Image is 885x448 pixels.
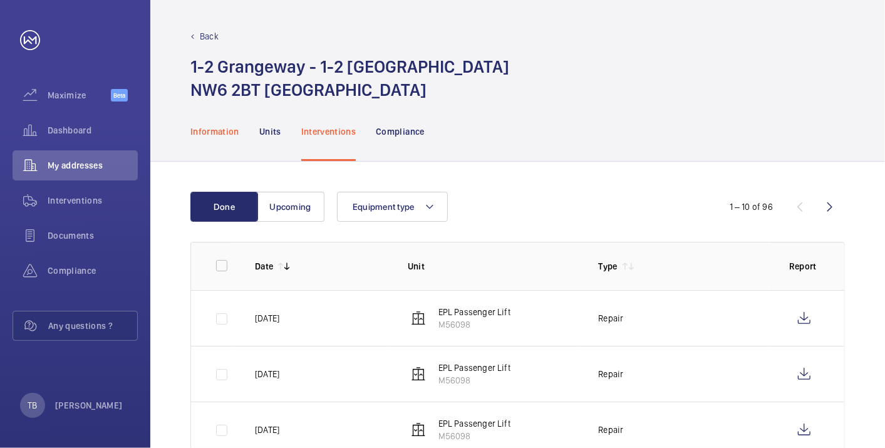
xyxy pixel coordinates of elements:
p: Date [255,260,273,273]
p: M56098 [438,430,510,442]
p: [DATE] [255,368,279,380]
p: Information [190,125,239,138]
span: Equipment type [353,202,415,212]
p: TB [28,399,37,412]
p: Repair [598,424,623,436]
p: Report [789,260,819,273]
p: Back [200,30,219,43]
span: Beta [111,89,128,102]
p: Interventions [301,125,356,138]
span: Interventions [48,194,138,207]
div: 1 – 10 of 96 [730,201,773,213]
span: Any questions ? [48,320,137,332]
button: Equipment type [337,192,448,222]
p: EPL Passenger Lift [438,306,510,318]
p: Repair [598,312,623,325]
p: [DATE] [255,312,279,325]
span: Compliance [48,264,138,277]
p: EPL Passenger Lift [438,417,510,430]
img: elevator.svg [411,422,426,437]
span: Documents [48,229,138,242]
p: Unit [408,260,579,273]
p: EPL Passenger Lift [438,362,510,374]
p: Type [598,260,617,273]
p: Compliance [376,125,425,138]
h1: 1-2 Grangeway - 1-2 [GEOGRAPHIC_DATA] NW6 2BT [GEOGRAPHIC_DATA] [190,55,509,102]
p: Repair [598,368,623,380]
p: M56098 [438,318,510,331]
span: My addresses [48,159,138,172]
button: Upcoming [257,192,324,222]
span: Dashboard [48,124,138,137]
span: Maximize [48,89,111,102]
p: M56098 [438,374,510,387]
p: Units [259,125,281,138]
p: [DATE] [255,424,279,436]
img: elevator.svg [411,367,426,382]
img: elevator.svg [411,311,426,326]
button: Done [190,192,258,222]
p: [PERSON_NAME] [55,399,123,412]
